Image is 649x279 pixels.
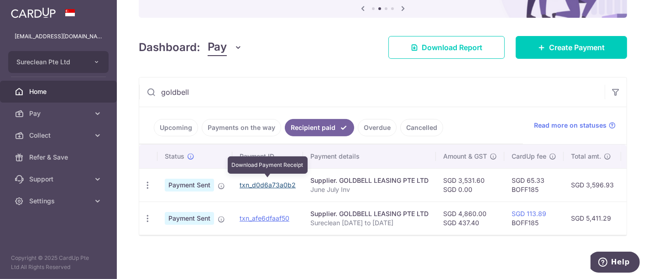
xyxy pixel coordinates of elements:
span: Collect [29,131,89,140]
input: Search by recipient name, payment id or reference [139,77,605,107]
span: Payment Sent [165,212,214,225]
td: SGD 4,860.00 SGD 437.40 [436,201,504,235]
td: SGD 3,531.60 SGD 0.00 [436,168,504,201]
a: Upcoming [154,119,198,136]
span: Support [29,175,89,184]
div: Supplier. GOLDBELL LEASING PTE LTD [310,209,429,218]
span: Total amt. [571,152,601,161]
th: Payment ID [232,145,303,168]
button: Sureclean Pte Ltd [8,51,109,73]
span: Amount & GST [443,152,487,161]
a: Payments on the way [202,119,281,136]
a: Overdue [358,119,397,136]
a: Recipient paid [285,119,354,136]
a: Read more on statuses [534,121,616,130]
span: Home [29,87,89,96]
span: Refer & Save [29,153,89,162]
span: Pay [208,39,227,56]
span: Payment Sent [165,179,214,191]
div: Download Payment Receipt [228,156,308,174]
p: Sureclean [DATE] to [DATE] [310,218,429,227]
span: Download Report [422,42,482,53]
h4: Dashboard: [139,39,200,56]
span: Sureclean Pte Ltd [16,57,84,67]
th: Payment details [303,145,436,168]
span: Create Payment [549,42,605,53]
a: Download Report [388,36,505,59]
span: Pay [29,109,89,118]
td: SGD 3,596.93 [564,168,621,201]
span: Status [165,152,184,161]
span: Read more on statuses [534,121,607,130]
p: June July Inv [310,185,429,194]
span: CardUp fee [512,152,546,161]
span: Settings [29,196,89,206]
img: CardUp [11,7,56,18]
p: [EMAIL_ADDRESS][DOMAIN_NAME] [15,32,102,41]
td: SGD 5,411.29 [564,201,621,235]
td: SGD 65.33 BOFF185 [504,168,564,201]
a: SGD 113.89 [512,210,546,217]
td: BOFF185 [504,201,564,235]
a: txn_d0d6a73a0b2 [240,181,296,189]
a: txn_afe6dfaaf50 [240,214,289,222]
iframe: Opens a widget where you can find more information [591,252,640,274]
a: Create Payment [516,36,627,59]
div: Supplier. GOLDBELL LEASING PTE LTD [310,176,429,185]
a: Cancelled [400,119,443,136]
button: Pay [208,39,243,56]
